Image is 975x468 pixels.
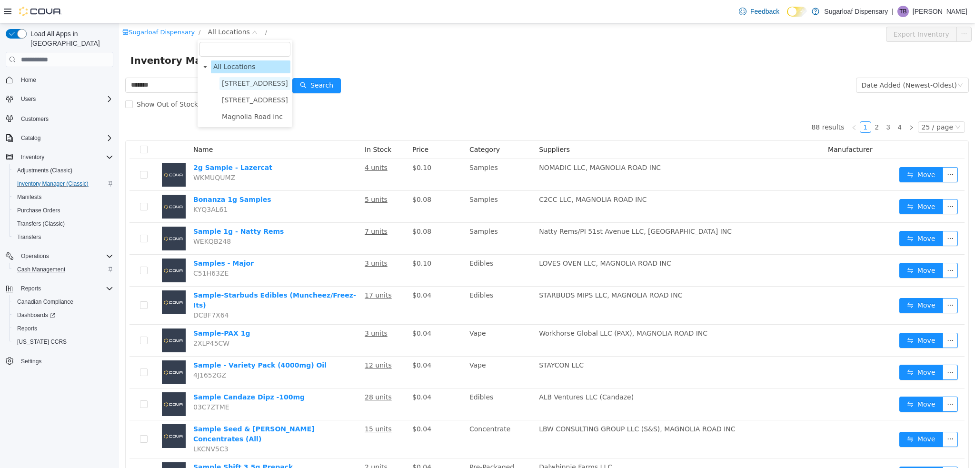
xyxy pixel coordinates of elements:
span: DCBF7X64 [74,288,110,296]
a: Transfers [13,231,45,243]
span: Dashboards [13,309,113,321]
span: Reports [17,325,37,332]
i: icon: down [838,59,844,66]
button: Operations [17,250,53,262]
span: Workhorse Global LLC (PAX), MAGNOLIA ROAD INC [420,306,588,314]
span: Inventory Manager (Classic) [13,178,113,189]
span: 411 N Commercial St. [100,70,171,83]
button: Export Inventory [767,3,838,19]
p: | [892,6,894,17]
span: 4J1652GZ [74,348,107,356]
span: All Locations [92,37,171,50]
span: TB [899,6,906,17]
i: icon: down [836,101,842,108]
a: Reports [13,323,41,334]
span: Manufacturer [709,122,754,130]
button: Inventory [17,151,48,163]
span: Customers [21,115,49,123]
span: [US_STATE] CCRS [17,338,67,346]
span: C2CC LLC, MAGNOLIA ROAD INC [420,172,527,180]
a: Customers [17,113,52,125]
span: STARBUDS MIPS LLC, MAGNOLIA ROAD INC [420,268,563,276]
button: icon: ellipsis [824,309,839,325]
a: Cash Management [13,264,69,275]
u: 3 units [246,236,269,244]
img: Sample Shift 3.5g Prepack placeholder [43,439,67,463]
button: icon: ellipsis [824,144,839,159]
span: Dalwhinnie Farms LLC [420,440,493,448]
a: Sample 1g - Natty Rems [74,204,165,212]
li: 1 [741,98,752,110]
span: Home [21,76,36,84]
span: Settings [17,355,113,367]
a: Transfers (Classic) [13,218,69,229]
span: Inventory Manager [11,30,119,45]
a: 1 [741,99,752,109]
span: Canadian Compliance [13,296,113,308]
button: icon: ellipsis [824,443,839,458]
span: Suppliers [420,122,451,130]
a: 2 [753,99,763,109]
li: 2 [752,98,764,110]
span: Catalog [17,132,113,144]
u: 28 units [246,370,273,378]
span: 2XLP45CW [74,316,110,324]
span: WKMUQUMZ [74,150,116,158]
u: 15 units [246,402,273,409]
span: $0.04 [293,440,312,448]
li: 88 results [692,98,725,110]
td: Edibles [347,365,416,397]
button: Reports [10,322,117,335]
td: Vape [347,333,416,365]
button: icon: swapMove [780,373,824,388]
button: Transfers (Classic) [10,217,117,230]
td: Edibles [347,263,416,301]
a: Settings [17,356,45,367]
span: In Stock [246,122,272,130]
span: LOVES OVEN LLC, MAGNOLIA ROAD INC [420,236,552,244]
td: Samples [347,199,416,231]
span: WEKQB248 [74,214,112,222]
span: Inventory Manager (Classic) [17,180,89,188]
a: Sample Seed & [PERSON_NAME] Concentrates (All) [74,402,196,419]
td: Samples [347,168,416,199]
span: LBW CONSULTING GROUP LLC (S&S), MAGNOLIA ROAD INC [420,402,616,409]
a: Adjustments (Classic) [13,165,76,176]
i: icon: down [133,6,139,13]
p: [PERSON_NAME] [913,6,967,17]
a: 3 [764,99,775,109]
span: / [146,5,148,12]
button: icon: swapMove [780,443,824,458]
span: NOMADIC LLC, MAGNOLIA ROAD INC [420,140,542,148]
u: 12 units [246,338,273,346]
button: icon: ellipsis [824,341,839,357]
span: Magnolia Road inc [100,87,171,100]
span: Washington CCRS [13,336,113,348]
a: Sample Shift 3.5g Prepack [74,440,174,448]
span: Purchase Orders [17,207,60,214]
a: Dashboards [10,309,117,322]
span: [STREET_ADDRESS] [103,73,169,80]
u: 3 units [246,306,269,314]
a: 2g Sample - Lazercat [74,140,153,148]
span: Category [350,122,381,130]
span: Purchase Orders [13,205,113,216]
img: Cova [19,7,62,16]
button: icon: ellipsis [824,408,839,424]
div: 25 / page [803,99,834,109]
span: $0.04 [293,402,312,409]
button: icon: swapMove [780,341,824,357]
a: Feedback [735,2,783,21]
button: icon: ellipsis [824,373,839,388]
button: Reports [17,283,45,294]
span: [STREET_ADDRESS] [103,56,169,64]
span: Reports [17,283,113,294]
button: Cash Management [10,263,117,276]
span: Transfers (Classic) [17,220,65,228]
span: C51H63ZE [74,246,109,254]
a: Samples - Major [74,236,135,244]
a: Inventory Manager (Classic) [13,178,92,189]
span: Users [17,93,113,105]
button: Transfers [10,230,117,244]
li: 3 [764,98,775,110]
